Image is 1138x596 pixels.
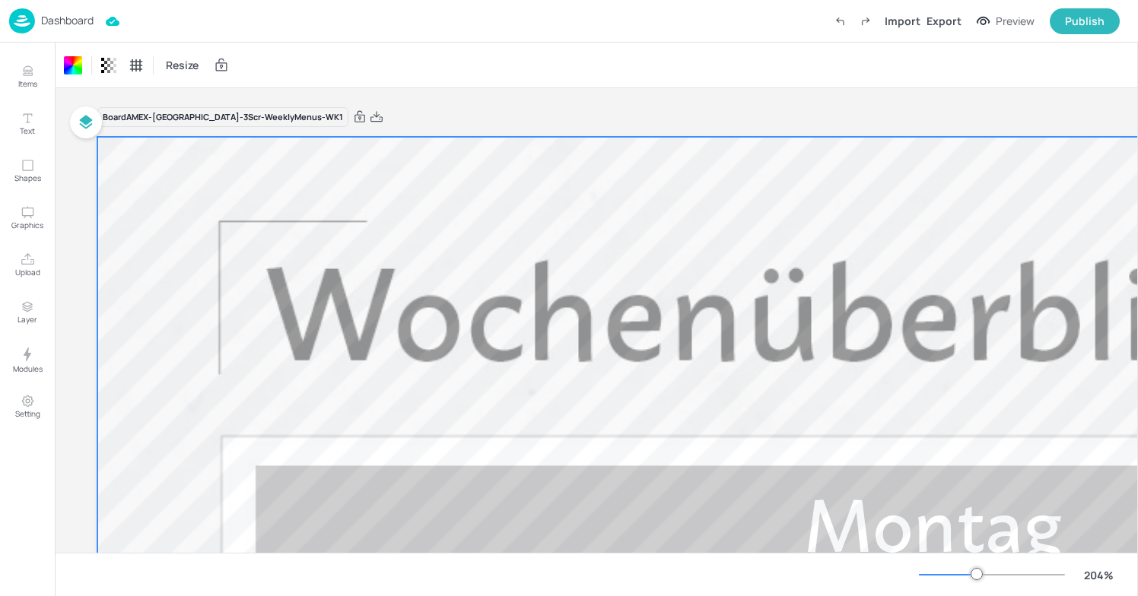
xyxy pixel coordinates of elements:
[163,57,202,73] span: Resize
[853,8,879,34] label: Redo (Ctrl + Y)
[968,10,1044,33] button: Preview
[927,13,962,29] div: Export
[996,13,1035,30] div: Preview
[885,13,920,29] div: Import
[1065,13,1105,30] div: Publish
[803,479,1063,569] span: Montag
[1080,567,1117,583] div: 204 %
[97,107,348,128] div: Board AMEX-[GEOGRAPHIC_DATA]-3Scr-WeeklyMenus-WK1
[9,8,35,33] img: logo-86c26b7e.jpg
[827,8,853,34] label: Undo (Ctrl + Z)
[1050,8,1120,34] button: Publish
[41,15,94,26] p: Dashboard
